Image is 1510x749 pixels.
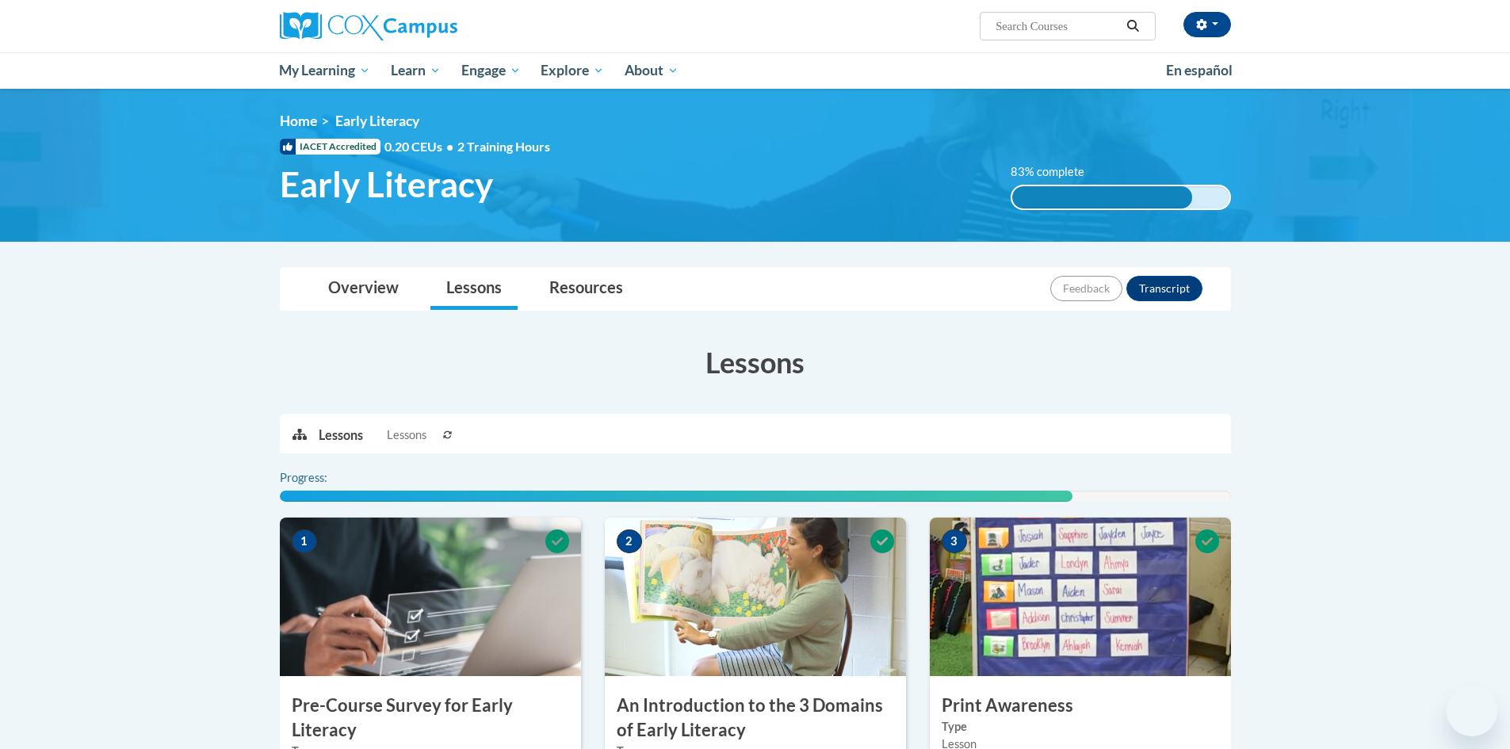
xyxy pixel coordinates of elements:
[614,52,689,89] a: About
[617,529,642,553] span: 2
[387,426,426,444] span: Lessons
[446,139,453,154] span: •
[380,52,451,89] a: Learn
[930,694,1231,718] h3: Print Awareness
[1166,62,1233,78] span: En español
[391,61,441,80] span: Learn
[280,113,317,129] a: Home
[1126,276,1202,301] button: Transcript
[280,694,581,743] h3: Pre-Course Survey for Early Literacy
[541,61,604,80] span: Explore
[605,518,906,676] img: Course Image
[280,342,1231,382] h3: Lessons
[625,61,679,80] span: About
[270,52,381,89] a: My Learning
[942,718,1219,736] label: Type
[280,469,371,487] label: Progress:
[530,52,614,89] a: Explore
[280,139,380,155] span: IACET Accredited
[335,113,419,129] span: Early Literacy
[533,268,639,310] a: Resources
[280,12,581,40] a: Cox Campus
[280,163,493,205] span: Early Literacy
[279,61,370,80] span: My Learning
[1011,163,1102,181] label: 83% complete
[1183,12,1231,37] button: Account Settings
[451,52,531,89] a: Engage
[1050,276,1122,301] button: Feedback
[605,694,906,743] h3: An Introduction to the 3 Domains of Early Literacy
[930,518,1231,676] img: Course Image
[1121,17,1145,36] button: Search
[1156,54,1243,87] a: En español
[461,61,521,80] span: Engage
[384,138,457,155] span: 0.20 CEUs
[280,518,581,676] img: Course Image
[292,529,317,553] span: 1
[994,17,1121,36] input: Search Courses
[1012,186,1192,208] div: 83% complete
[256,52,1255,89] div: Main menu
[430,268,518,310] a: Lessons
[319,426,363,444] p: Lessons
[942,529,967,553] span: 3
[312,268,415,310] a: Overview
[280,12,457,40] img: Cox Campus
[457,139,550,154] span: 2 Training Hours
[1447,686,1497,736] iframe: Button to launch messaging window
